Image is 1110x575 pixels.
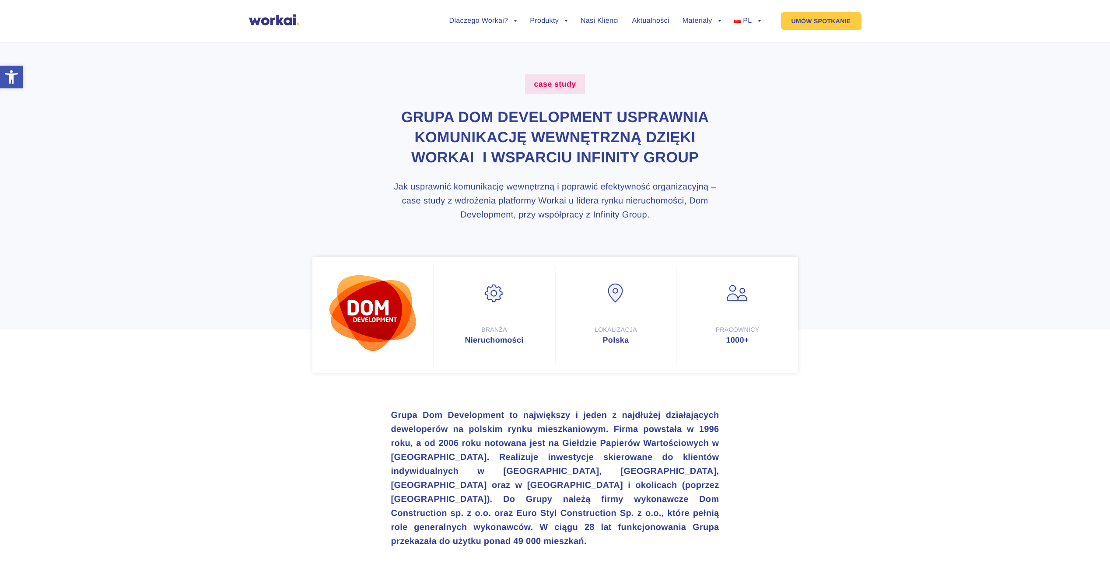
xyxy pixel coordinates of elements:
[734,18,761,25] a: PL
[385,180,725,222] h3: Jak usprawnić komunikację wewnętrzną i poprawić efektywność organizacyjną – case study z wdrożeni...
[449,18,517,25] a: Dlaczego Workai?
[632,18,669,25] a: Aktualności
[683,18,721,25] a: Materiały
[564,326,668,334] div: Lokalizacja
[605,284,627,303] img: Lokalizacja
[525,74,585,94] label: case study
[743,17,752,25] span: PL
[530,18,567,25] a: Produkty
[564,336,668,344] div: Polska
[385,108,725,168] h1: Grupa Dom Development usprawnia komunikację wewnętrzną dzięki Workai i wsparciu Infinity Group
[483,284,505,303] img: Branża
[686,336,789,344] div: 1000+
[391,410,719,546] strong: Grupa Dom Development to największy i jeden z najdłużej działających deweloperów na polskim rynku...
[781,12,861,30] a: UMÓW SPOTKANIE
[443,326,546,334] div: Branża
[727,284,749,303] img: Pracownicy
[581,18,619,25] a: Nasi Klienci
[443,336,546,344] div: Nieruchomości
[686,326,789,334] div: Pracownicy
